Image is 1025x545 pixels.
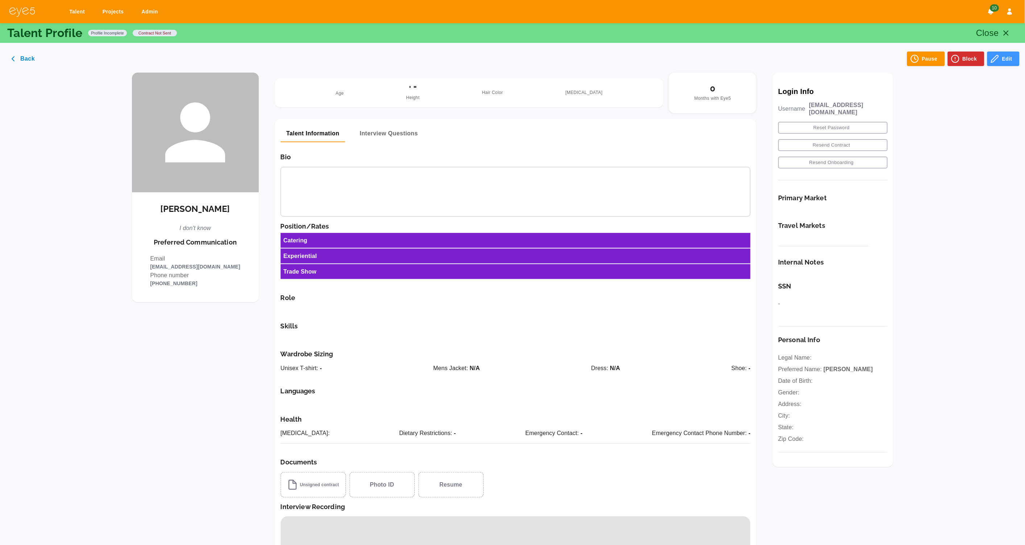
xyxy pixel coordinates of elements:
[406,94,419,102] span: Height
[778,87,888,96] p: Login Info
[336,91,344,96] span: Age
[150,254,240,263] p: Email
[778,411,888,420] p: City:
[9,7,36,17] img: eye5
[7,27,82,39] p: Talent Profile
[281,294,751,302] h6: Role
[136,30,174,36] span: contract not sent
[778,282,888,290] h6: SSN
[778,423,888,432] p: State:
[98,5,131,19] a: Projects
[652,429,751,438] p: Emergency Contact Phone Number:
[287,479,339,490] span: Unsigned contract
[154,238,237,246] h6: Preferred Communication
[972,24,1018,42] button: Close
[281,458,751,466] h6: Documents
[566,89,603,97] span: [MEDICAL_DATA]
[749,430,751,436] span: -
[284,236,307,245] h6: Catering
[580,430,582,436] span: -
[65,5,92,19] a: Talent
[778,122,888,134] button: Reset Password
[778,336,888,344] h6: Personal Info
[778,222,826,230] h6: Travel Markets
[976,26,999,40] p: Close
[694,96,731,101] span: Months with Eye5
[778,299,888,308] p: -
[439,480,462,489] span: Resume
[281,415,751,423] h6: Health
[591,364,620,373] p: Dress:
[370,480,394,489] span: Photo ID
[778,365,888,374] p: Preferred Name:
[778,400,888,409] p: Address:
[281,350,751,358] h6: Wardrobe Sizing
[454,430,456,436] span: -
[320,365,322,371] span: -
[150,271,240,280] p: Phone number
[809,102,888,116] p: [EMAIL_ADDRESS][DOMAIN_NAME]
[284,267,317,276] h6: Trade Show
[150,263,240,271] p: [EMAIL_ADDRESS][DOMAIN_NAME]
[354,125,424,142] button: Interview Questions
[948,52,984,66] button: Block
[284,251,317,261] h6: Experiential
[778,139,888,151] button: Resend Contract
[281,153,751,161] h6: Bio
[778,157,888,168] button: Resend Onboarding
[778,258,888,266] h6: Internal Notes
[778,353,888,362] p: Legal Name:
[610,365,620,371] span: N/A
[694,83,731,94] h5: 0
[433,364,480,373] p: Mens Jacket:
[482,89,503,97] span: Hair Color
[778,388,888,397] p: Gender:
[5,52,42,66] button: Back
[137,5,165,19] a: Admin
[179,224,211,233] p: I don't know
[161,204,230,214] h5: [PERSON_NAME]
[281,322,751,330] h6: Skills
[987,52,1020,66] button: Edit
[406,84,419,95] h5: ' "
[150,280,240,288] p: [PHONE_NUMBER]
[281,125,346,142] button: Talent Information
[281,387,751,395] h6: Languages
[281,429,330,438] p: [MEDICAL_DATA]:
[778,377,888,385] p: Date of Birth:
[778,435,888,443] p: Zip Code:
[778,194,827,202] h6: Primary Market
[281,503,345,511] h6: Interview Recording
[749,365,751,371] span: -
[824,366,873,372] span: [PERSON_NAME]
[470,365,480,371] span: N/A
[525,429,583,438] p: Emergency Contact:
[990,4,999,12] span: 10
[984,5,997,18] button: Notifications
[907,52,945,66] button: Pause
[778,105,806,112] p: Username
[281,364,322,373] p: Unisex T-shirt:
[88,30,127,36] span: Profile Incomplete
[399,429,456,438] p: Dietary Restrictions:
[732,364,751,373] p: Shoe:
[281,222,751,230] h6: Position/Rates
